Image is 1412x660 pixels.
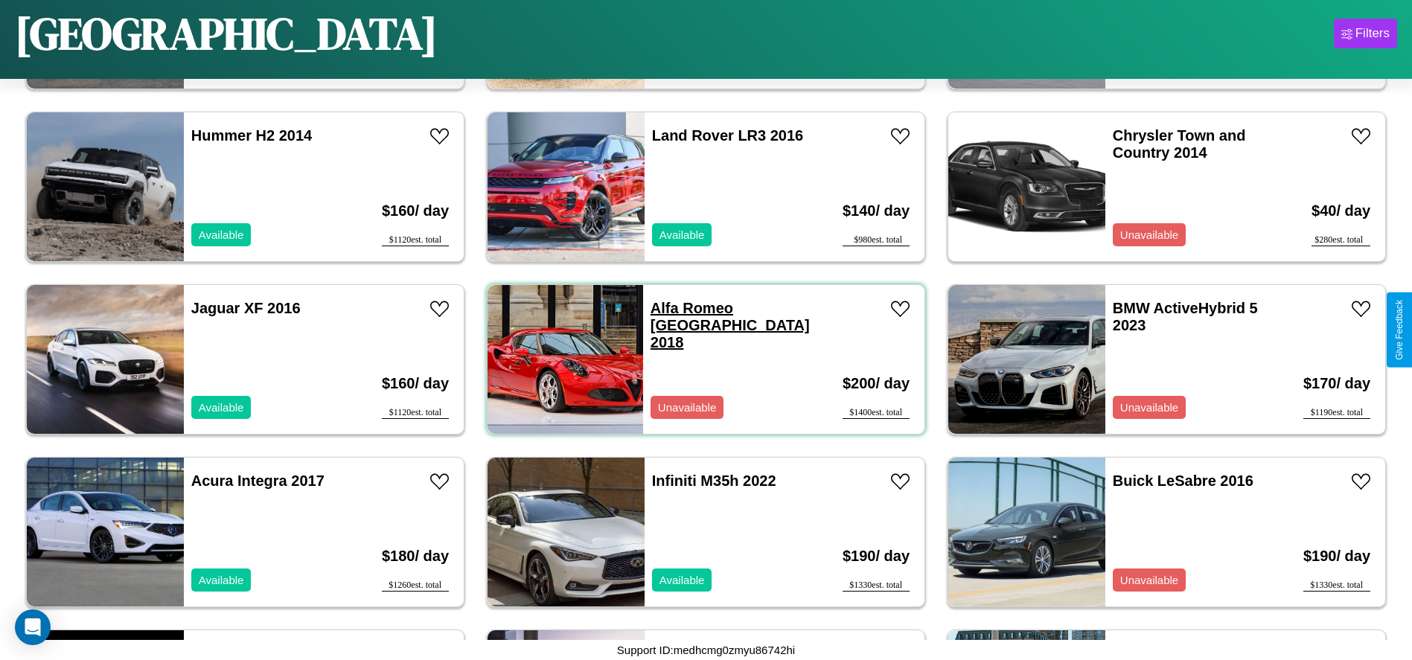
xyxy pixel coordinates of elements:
[191,472,325,489] a: Acura Integra 2017
[382,533,449,580] h3: $ 180 / day
[1120,225,1178,245] p: Unavailable
[843,188,910,234] h3: $ 140 / day
[191,127,312,144] a: Hummer H2 2014
[1312,234,1370,246] div: $ 280 est. total
[843,580,910,592] div: $ 1330 est. total
[382,360,449,407] h3: $ 160 / day
[382,580,449,592] div: $ 1260 est. total
[1303,580,1370,592] div: $ 1330 est. total
[658,397,716,417] p: Unavailable
[652,472,776,489] a: Infiniti M35h 2022
[659,225,705,245] p: Available
[843,407,910,419] div: $ 1400 est. total
[1120,570,1178,590] p: Unavailable
[382,234,449,246] div: $ 1120 est. total
[651,300,810,350] a: Alfa Romeo [GEOGRAPHIC_DATA] 2018
[843,234,910,246] div: $ 980 est. total
[1303,360,1370,407] h3: $ 170 / day
[1312,188,1370,234] h3: $ 40 / day
[1113,127,1246,161] a: Chrysler Town and Country 2014
[15,3,438,64] h1: [GEOGRAPHIC_DATA]
[1113,472,1253,489] a: Buick LeSabre 2016
[843,360,910,407] h3: $ 200 / day
[1355,26,1390,41] div: Filters
[1303,533,1370,580] h3: $ 190 / day
[659,570,705,590] p: Available
[199,225,244,245] p: Available
[1334,19,1397,48] button: Filters
[652,127,803,144] a: Land Rover LR3 2016
[382,407,449,419] div: $ 1120 est. total
[843,533,910,580] h3: $ 190 / day
[199,397,244,417] p: Available
[15,609,51,645] div: Open Intercom Messenger
[199,570,244,590] p: Available
[1303,407,1370,419] div: $ 1190 est. total
[617,640,795,660] p: Support ID: medhcmg0zmyu86742hi
[1113,300,1258,333] a: BMW ActiveHybrid 5 2023
[382,188,449,234] h3: $ 160 / day
[1394,300,1405,360] div: Give Feedback
[1120,397,1178,417] p: Unavailable
[191,300,301,316] a: Jaguar XF 2016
